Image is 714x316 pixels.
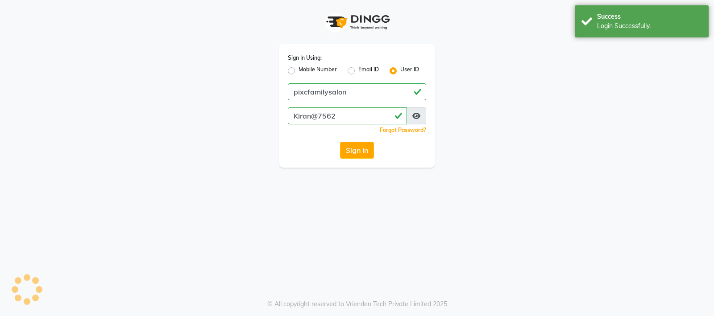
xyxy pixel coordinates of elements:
input: Username [288,83,426,100]
input: Username [288,107,407,124]
label: Mobile Number [299,66,337,76]
img: logo1.svg [321,9,393,35]
div: Success [597,12,702,21]
label: User ID [400,66,419,76]
label: Email ID [358,66,379,76]
div: Login Successfully. [597,21,702,31]
label: Sign In Using: [288,54,322,62]
a: Forgot Password? [380,127,426,133]
button: Sign In [340,142,374,159]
